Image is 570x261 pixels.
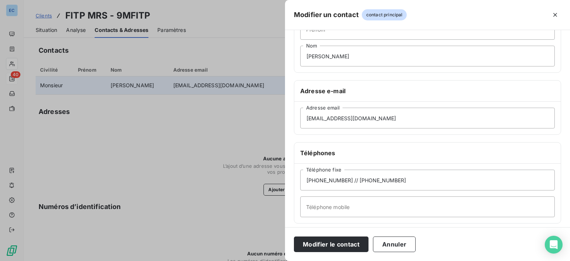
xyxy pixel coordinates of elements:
[294,10,359,20] h5: Modifier un contact
[362,9,407,20] span: contact principal
[300,149,555,157] h6: Téléphones
[300,46,555,66] input: placeholder
[300,87,555,95] h6: Adresse e-mail
[294,236,368,252] button: Modifier le contact
[373,236,416,252] button: Annuler
[300,108,555,128] input: placeholder
[300,170,555,190] input: placeholder
[545,236,563,254] div: Open Intercom Messenger
[300,196,555,217] input: placeholder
